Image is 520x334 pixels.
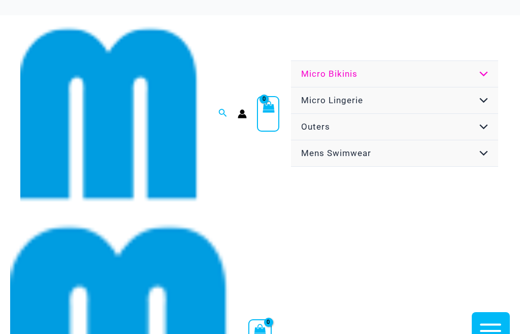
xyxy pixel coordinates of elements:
a: Search icon link [218,107,227,120]
a: Account icon link [238,109,247,118]
span: Mens Swimwear [301,148,371,158]
nav: Site Navigation [289,59,500,168]
a: Micro LingerieMenu ToggleMenu Toggle [291,87,498,114]
img: cropped mm emblem [20,24,199,203]
a: View Shopping Cart, empty [257,96,279,132]
a: OutersMenu ToggleMenu Toggle [291,114,498,140]
span: Outers [301,122,330,132]
span: Micro Lingerie [301,95,363,105]
a: Micro BikinisMenu ToggleMenu Toggle [291,61,498,87]
a: Mens SwimwearMenu ToggleMenu Toggle [291,140,498,167]
span: Micro Bikinis [301,69,357,79]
